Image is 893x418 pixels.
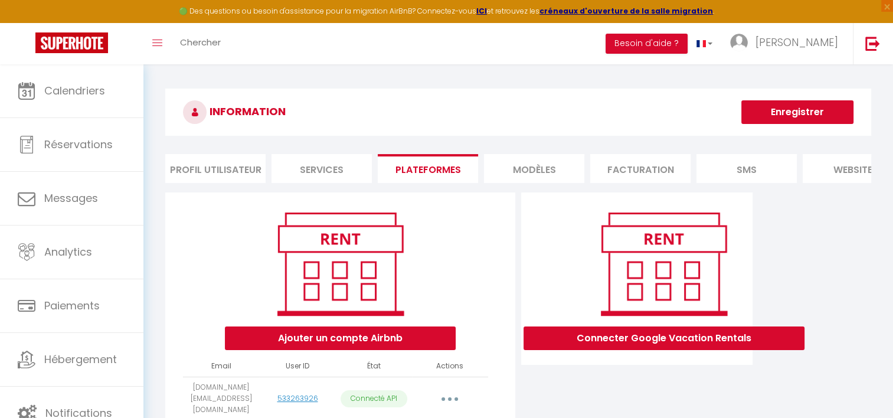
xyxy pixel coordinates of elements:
[44,352,117,367] span: Hébergement
[165,89,871,136] h3: INFORMATION
[590,154,691,183] li: Facturation
[755,35,838,50] span: [PERSON_NAME]
[225,326,456,350] button: Ajouter un compte Airbnb
[180,36,221,48] span: Chercher
[265,207,416,321] img: rent.png
[44,83,105,98] span: Calendriers
[341,390,407,407] p: Connecté API
[865,36,880,51] img: logout
[378,154,478,183] li: Plateformes
[259,356,335,377] th: User ID
[336,356,412,377] th: État
[412,356,488,377] th: Actions
[741,100,853,124] button: Enregistrer
[44,244,92,259] span: Analytics
[476,6,487,16] a: ICI
[183,356,259,377] th: Email
[277,393,318,403] a: 533263926
[44,191,98,205] span: Messages
[272,154,372,183] li: Services
[730,34,748,51] img: ...
[44,298,100,313] span: Paiements
[9,5,45,40] button: Ouvrir le widget de chat LiveChat
[165,154,266,183] li: Profil Utilisateur
[606,34,688,54] button: Besoin d'aide ?
[524,326,804,350] button: Connecter Google Vacation Rentals
[484,154,584,183] li: MODÈLES
[44,137,113,152] span: Réservations
[539,6,713,16] a: créneaux d'ouverture de la salle migration
[696,154,797,183] li: SMS
[35,32,108,53] img: Super Booking
[171,23,230,64] a: Chercher
[721,23,853,64] a: ... [PERSON_NAME]
[588,207,739,321] img: rent.png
